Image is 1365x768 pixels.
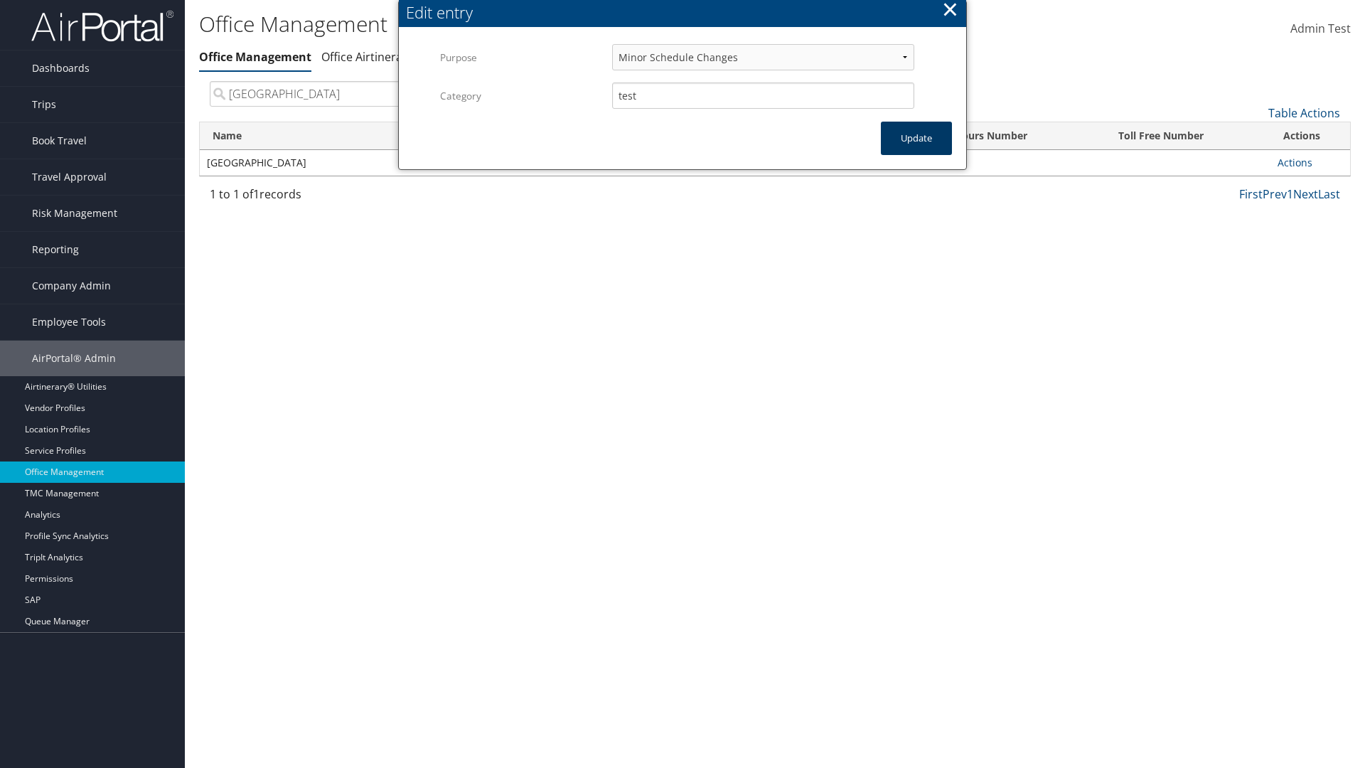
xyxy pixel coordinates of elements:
div: Edit entry [406,1,966,23]
a: Prev [1263,186,1287,202]
th: After Hours Number: activate to sort column ascending [914,122,1106,150]
input: Search [210,81,476,107]
a: Table Actions [1268,105,1340,121]
h1: Office Management [199,9,967,39]
img: airportal-logo.png [31,9,173,43]
label: Category [440,82,601,110]
a: First [1239,186,1263,202]
td: [GEOGRAPHIC_DATA] [200,150,434,176]
span: AirPortal® Admin [32,341,116,376]
span: Travel Approval [32,159,107,195]
span: Book Travel [32,123,87,159]
a: 1 [1287,186,1293,202]
span: Admin Test [1290,21,1351,36]
span: Dashboards [32,50,90,86]
a: Actions [1278,156,1312,169]
button: Update [881,122,952,155]
th: Toll Free Number: activate to sort column ascending [1106,122,1270,150]
span: Employee Tools [32,304,106,340]
th: Actions [1270,122,1350,150]
div: 1 to 1 of records [210,186,476,210]
span: Risk Management [32,196,117,231]
a: Last [1318,186,1340,202]
span: 1 [253,186,259,202]
span: Reporting [32,232,79,267]
a: Admin Test [1290,7,1351,51]
th: Name: activate to sort column ascending [200,122,434,150]
span: Company Admin [32,268,111,304]
label: Purpose [440,44,601,71]
a: Office Management [199,49,311,65]
a: Office Airtinerary Settings [321,49,459,65]
span: Trips [32,87,56,122]
a: Next [1293,186,1318,202]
